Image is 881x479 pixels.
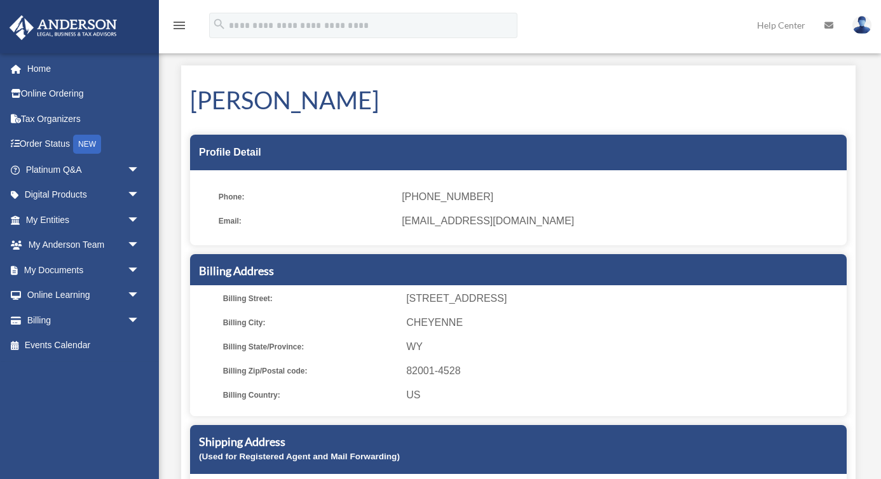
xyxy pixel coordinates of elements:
[402,212,838,230] span: [EMAIL_ADDRESS][DOMAIN_NAME]
[172,22,187,33] a: menu
[127,257,153,283] span: arrow_drop_down
[402,188,838,206] span: [PHONE_NUMBER]
[9,106,159,132] a: Tax Organizers
[9,257,159,283] a: My Documentsarrow_drop_down
[406,314,842,332] span: CHEYENNE
[9,182,159,208] a: Digital Productsarrow_drop_down
[223,362,397,380] span: Billing Zip/Postal code:
[223,290,397,307] span: Billing Street:
[127,233,153,259] span: arrow_drop_down
[223,386,397,404] span: Billing Country:
[199,434,838,450] h5: Shipping Address
[172,18,187,33] i: menu
[9,307,159,333] a: Billingarrow_drop_down
[190,135,847,170] div: Profile Detail
[219,188,393,206] span: Phone:
[9,81,159,107] a: Online Ordering
[406,338,842,356] span: WY
[223,314,397,332] span: Billing City:
[406,386,842,404] span: US
[73,135,101,154] div: NEW
[9,56,159,81] a: Home
[127,182,153,208] span: arrow_drop_down
[406,362,842,380] span: 82001-4528
[9,333,159,358] a: Events Calendar
[9,132,159,158] a: Order StatusNEW
[127,307,153,334] span: arrow_drop_down
[199,263,838,279] h5: Billing Address
[127,283,153,309] span: arrow_drop_down
[406,290,842,307] span: [STREET_ADDRESS]
[190,83,847,117] h1: [PERSON_NAME]
[9,157,159,182] a: Platinum Q&Aarrow_drop_down
[219,212,393,230] span: Email:
[127,157,153,183] span: arrow_drop_down
[852,16,871,34] img: User Pic
[6,15,121,40] img: Anderson Advisors Platinum Portal
[127,207,153,233] span: arrow_drop_down
[9,233,159,258] a: My Anderson Teamarrow_drop_down
[9,207,159,233] a: My Entitiesarrow_drop_down
[9,283,159,308] a: Online Learningarrow_drop_down
[223,338,397,356] span: Billing State/Province:
[199,452,400,461] small: (Used for Registered Agent and Mail Forwarding)
[212,17,226,31] i: search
